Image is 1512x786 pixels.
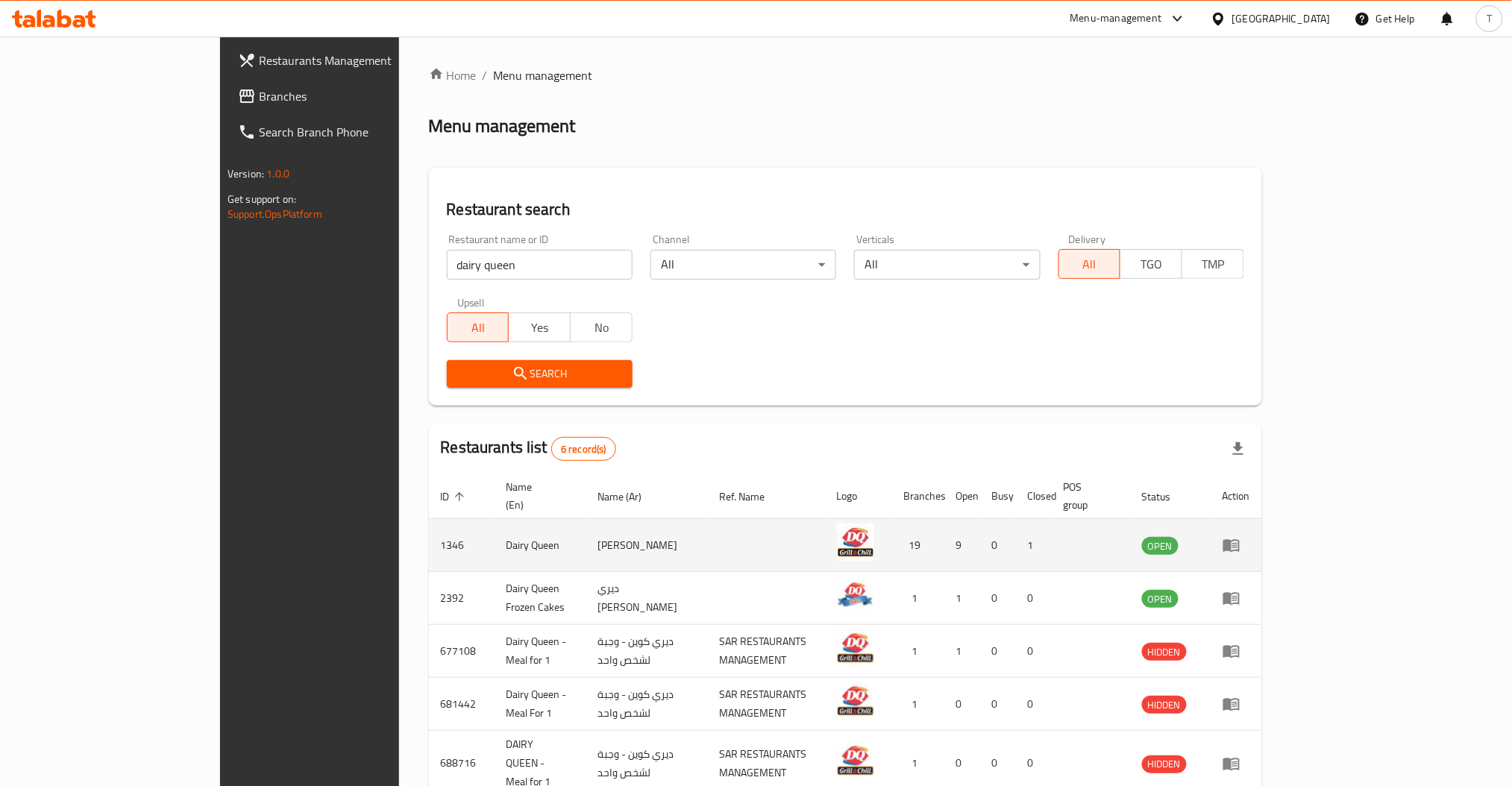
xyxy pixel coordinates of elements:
[1070,10,1162,28] div: Menu-management
[429,114,576,138] h2: Menu management
[980,678,1016,731] td: 0
[447,312,509,342] button: All
[495,519,586,572] td: Dairy Queen
[1188,254,1238,275] span: TMP
[259,123,461,141] span: Search Branch Phone
[1142,537,1179,555] div: OPEN
[707,625,825,678] td: SAR RESTAURANTS MANAGEMENT
[837,629,874,667] img: Dairy Queen -Meal for 1
[1069,234,1106,245] label: Delivery
[825,474,892,519] th: Logo
[495,678,586,731] td: Dairy Queen -Meal For 1
[586,572,707,625] td: ديري [PERSON_NAME]
[892,572,944,625] td: 1
[837,576,874,614] img: Dairy Queen Frozen Cakes
[441,488,469,506] span: ID
[1126,254,1176,275] span: TGO
[1487,10,1492,27] span: T
[1058,249,1121,279] button: All
[495,572,586,625] td: Dairy Queen Frozen Cakes
[1142,590,1179,608] div: OPEN
[457,298,485,308] label: Upsell
[1220,431,1256,467] div: Export file
[892,519,944,572] td: 19
[266,164,289,183] span: 1.0.0
[506,478,568,514] span: Name (En)
[837,742,874,779] img: DAIRY QUEEN - Meal for 1
[577,317,627,339] span: No
[226,43,473,78] a: Restaurants Management
[1142,696,1187,714] div: HIDDEN
[228,164,264,183] span: Version:
[429,66,1262,84] nav: breadcrumb
[495,625,586,678] td: Dairy Queen -Meal for 1
[586,519,707,572] td: [PERSON_NAME]
[1142,755,1187,773] span: HIDDEN
[837,524,874,561] img: Dairy Queen
[228,204,322,224] a: Support.OpsPlatform
[1223,589,1250,607] div: Menu
[980,519,1016,572] td: 0
[1120,249,1182,279] button: TGO
[980,625,1016,678] td: 0
[259,87,461,105] span: Branches
[719,488,784,506] span: Ref. Name
[837,682,874,720] img: Dairy Queen -Meal For 1
[552,442,615,456] span: 6 record(s)
[447,250,633,280] input: Search for restaurant name or ID..
[1142,591,1179,608] span: OPEN
[226,114,473,150] a: Search Branch Phone
[1142,697,1187,714] span: HIDDEN
[944,625,980,678] td: 1
[892,474,944,519] th: Branches
[515,317,565,339] span: Yes
[892,625,944,678] td: 1
[226,78,473,114] a: Branches
[1223,755,1250,773] div: Menu
[1064,478,1112,514] span: POS group
[944,474,980,519] th: Open
[570,312,633,342] button: No
[586,625,707,678] td: ديري كوين - وجبة لشخص واحد
[1232,10,1331,27] div: [GEOGRAPHIC_DATA]
[1016,572,1052,625] td: 0
[454,317,504,339] span: All
[441,436,616,461] h2: Restaurants list
[980,474,1016,519] th: Busy
[1223,642,1250,660] div: Menu
[854,250,1040,280] div: All
[1142,538,1179,555] span: OPEN
[980,572,1016,625] td: 0
[1016,474,1052,519] th: Closed
[1016,519,1052,572] td: 1
[228,189,296,209] span: Get support on:
[494,66,593,84] span: Menu management
[1211,474,1262,519] th: Action
[1182,249,1244,279] button: TMP
[1223,695,1250,713] div: Menu
[892,678,944,731] td: 1
[586,678,707,731] td: ديري كوين - وجبة لشخص واحد
[944,572,980,625] td: 1
[1142,644,1187,661] span: HIDDEN
[1142,488,1191,506] span: Status
[551,437,616,461] div: Total records count
[1016,678,1052,731] td: 0
[483,66,488,84] li: /
[597,488,661,506] span: Name (Ar)
[1016,625,1052,678] td: 0
[447,360,633,388] button: Search
[707,678,825,731] td: SAR RESTAURANTS MANAGEMENT
[259,51,461,69] span: Restaurants Management
[508,312,571,342] button: Yes
[459,365,621,383] span: Search
[1142,755,1187,773] div: HIDDEN
[944,678,980,731] td: 0
[944,519,980,572] td: 9
[650,250,836,280] div: All
[1065,254,1115,275] span: All
[447,198,1244,221] h2: Restaurant search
